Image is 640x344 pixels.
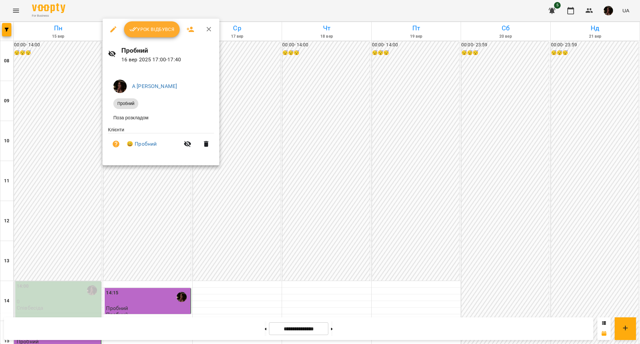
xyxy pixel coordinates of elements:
[129,25,175,33] span: Урок відбувся
[113,101,138,107] span: Пробний
[121,45,214,56] h6: Пробний
[121,56,214,64] p: 16 вер 2025 17:00 - 17:40
[132,83,177,89] a: А [PERSON_NAME]
[108,126,214,157] ul: Клієнти
[113,80,127,93] img: 1b79b5faa506ccfdadca416541874b02.jpg
[108,112,214,124] li: Поза розкладом
[127,140,157,148] a: 😀 Пробний
[108,136,124,152] button: Візит ще не сплачено. Додати оплату?
[124,21,180,37] button: Урок відбувся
